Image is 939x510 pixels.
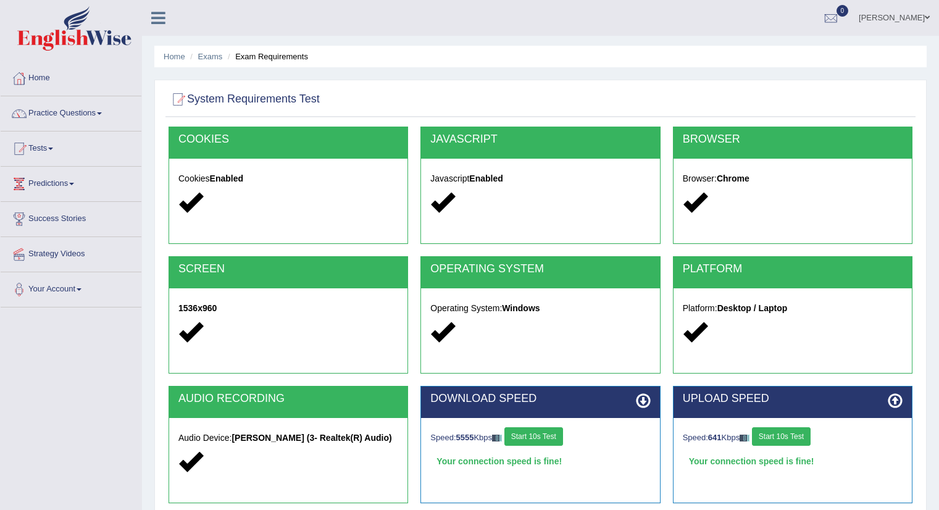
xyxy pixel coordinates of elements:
[708,433,722,442] strong: 641
[683,304,903,313] h5: Platform:
[210,173,243,183] strong: Enabled
[752,427,811,446] button: Start 10s Test
[683,133,903,146] h2: BROWSER
[1,272,141,303] a: Your Account
[198,52,223,61] a: Exams
[837,5,849,17] span: 0
[717,303,788,313] strong: Desktop / Laptop
[717,173,749,183] strong: Chrome
[225,51,308,62] li: Exam Requirements
[1,132,141,162] a: Tests
[683,393,903,405] h2: UPLOAD SPEED
[683,174,903,183] h5: Browser:
[430,393,650,405] h2: DOWNLOAD SPEED
[492,435,502,441] img: ajax-loader-fb-connection.gif
[430,133,650,146] h2: JAVASCRIPT
[456,433,474,442] strong: 5555
[169,90,320,109] h2: System Requirements Test
[683,452,903,470] div: Your connection speed is fine!
[504,427,563,446] button: Start 10s Test
[178,433,398,443] h5: Audio Device:
[683,263,903,275] h2: PLATFORM
[178,133,398,146] h2: COOKIES
[178,303,217,313] strong: 1536x960
[1,237,141,268] a: Strategy Videos
[430,174,650,183] h5: Javascript
[502,303,540,313] strong: Windows
[164,52,185,61] a: Home
[178,393,398,405] h2: AUDIO RECORDING
[469,173,503,183] strong: Enabled
[1,167,141,198] a: Predictions
[1,61,141,92] a: Home
[430,304,650,313] h5: Operating System:
[683,427,903,449] div: Speed: Kbps
[178,263,398,275] h2: SCREEN
[1,96,141,127] a: Practice Questions
[1,202,141,233] a: Success Stories
[430,427,650,449] div: Speed: Kbps
[232,433,391,443] strong: [PERSON_NAME] (3- Realtek(R) Audio)
[430,263,650,275] h2: OPERATING SYSTEM
[740,435,749,441] img: ajax-loader-fb-connection.gif
[178,174,398,183] h5: Cookies
[430,452,650,470] div: Your connection speed is fine!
